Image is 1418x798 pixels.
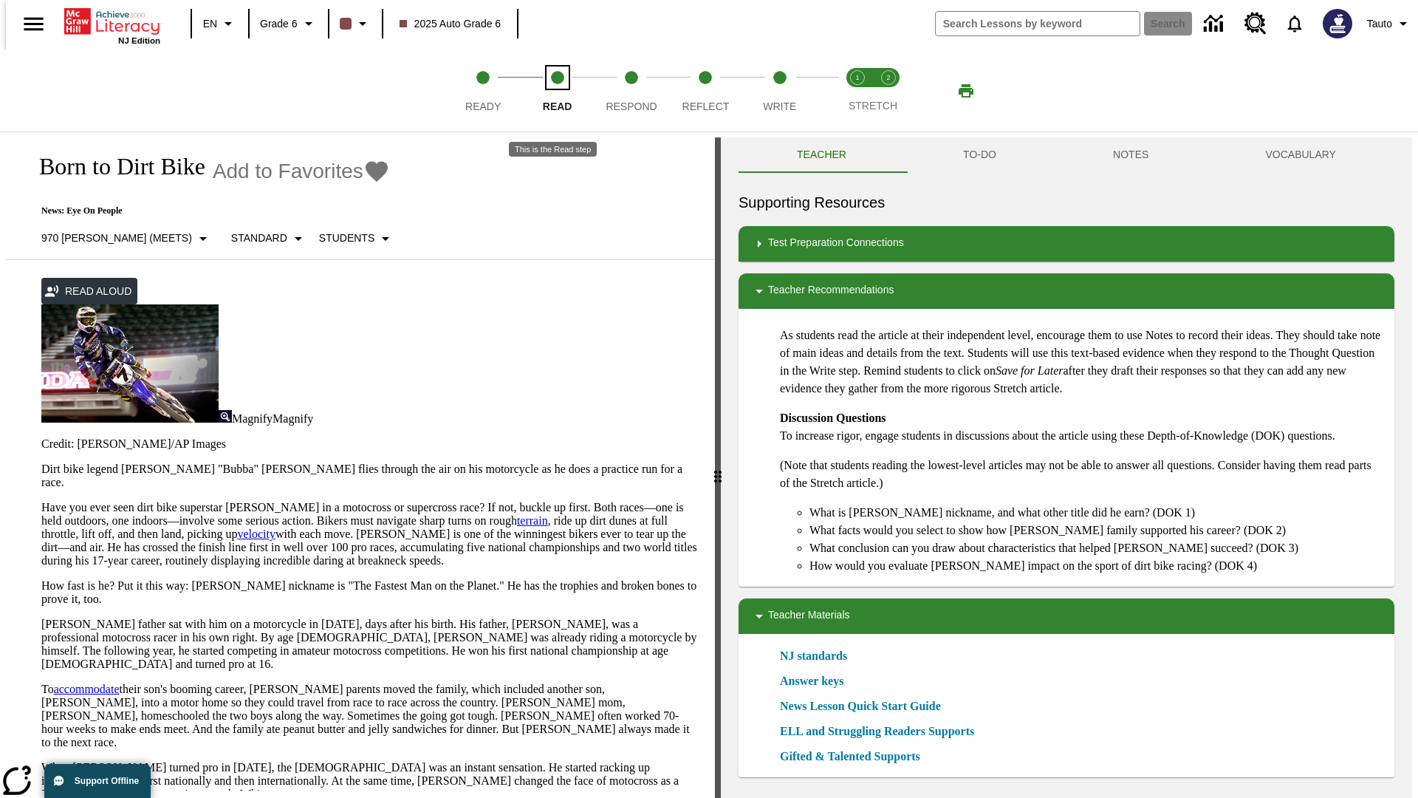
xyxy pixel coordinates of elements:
a: terrain [517,514,548,527]
span: 2025 Auto Grade 6 [400,16,501,32]
p: Have you ever seen dirt bike superstar [PERSON_NAME] in a motocross or supercross race? If not, b... [41,501,697,567]
a: Data Center [1195,4,1236,44]
button: Select Student [313,225,400,252]
p: [PERSON_NAME] father sat with him on a motorcycle in [DATE], days after his birth. His father, [P... [41,618,697,671]
button: Add to Favorites - Born to Dirt Bike [213,158,390,184]
p: As students read the article at their independent level, encourage them to use Notes to record th... [780,327,1383,398]
input: search field [936,12,1140,35]
li: What is [PERSON_NAME] nickname, and what other title did he earn? (DOK 1) [809,504,1383,522]
span: Tauto [1367,16,1392,32]
button: Select Lexile, 970 Lexile (Meets) [35,225,218,252]
p: To their son's booming career, [PERSON_NAME] parents moved the family, which included another son... [41,683,697,749]
button: Ready step 1 of 5 [440,50,526,132]
button: Grade: Grade 6, Select a grade [254,10,323,37]
strong: Discussion Questions [780,412,886,424]
button: Scaffolds, Standard [225,225,313,252]
p: Students [319,231,374,246]
text: 1 [855,74,859,81]
button: Print [942,78,990,104]
button: Teacher [739,137,905,173]
button: Class color is dark brown. Change class color [334,10,377,37]
button: TO-DO [905,137,1055,173]
button: Language: EN, Select a language [196,10,244,37]
div: activity [721,137,1412,798]
button: Read Aloud [41,278,137,305]
li: How would you evaluate [PERSON_NAME] impact on the sport of dirt bike racing? (DOK 4) [809,557,1383,575]
span: Grade 6 [260,16,298,32]
li: What conclusion can you draw about characteristics that helped [PERSON_NAME] succeed? (DOK 3) [809,539,1383,557]
div: Teacher Materials [739,598,1394,634]
img: Magnify [219,410,232,423]
button: Profile/Settings [1361,10,1418,37]
a: Gifted & Talented Supports [780,748,929,765]
button: NOTES [1055,137,1207,173]
span: NJ Edition [118,36,160,45]
span: Add to Favorites [213,160,363,183]
button: Write step 5 of 5 [737,50,823,132]
button: Reflect step 4 of 5 [662,50,748,132]
img: Motocross racer James Stewart flies through the air on his dirt bike. [41,304,219,423]
span: Support Offline [75,776,139,786]
button: Open side menu [12,2,55,46]
p: To increase rigor, engage students in discussions about the article using these Depth-of-Knowledg... [780,409,1383,445]
img: Avatar [1323,9,1352,38]
span: Read [543,100,572,112]
div: Test Preparation Connections [739,226,1394,262]
p: Standard [231,231,287,246]
p: Teacher Recommendations [768,282,894,300]
p: Dirt bike legend [PERSON_NAME] "Bubba" [PERSON_NAME] flies through the air on his motorcycle as h... [41,463,697,489]
p: Test Preparation Connections [768,235,904,253]
a: Answer keys, Will open in new browser window or tab [780,672,843,690]
li: What facts would you select to show how [PERSON_NAME] family supported his career? (DOK 2) [809,522,1383,539]
button: Support Offline [44,764,151,798]
span: EN [203,16,217,32]
p: News: Eye On People [24,205,400,216]
button: Stretch Respond step 2 of 2 [867,50,910,132]
div: Teacher Recommendations [739,273,1394,309]
p: 970 [PERSON_NAME] (Meets) [41,231,192,246]
button: Stretch Read step 1 of 2 [836,50,879,132]
span: Write [763,100,796,112]
span: Magnify [273,412,313,425]
span: Ready [465,100,501,112]
a: NJ standards [780,647,856,665]
span: Reflect [682,100,730,112]
a: ELL and Struggling Readers Supports [780,723,983,740]
a: velocity [237,528,275,540]
button: Select a new avatar [1314,4,1361,43]
div: reading [6,137,715,791]
button: VOCABULARY [1207,137,1394,173]
button: Respond step 3 of 5 [589,50,674,132]
p: Teacher Materials [768,607,850,625]
text: 2 [886,74,890,81]
div: This is the Read step [509,142,597,157]
a: accommodate [54,683,120,695]
div: Instructional Panel Tabs [739,137,1394,173]
div: Press Enter or Spacebar and then press right and left arrow keys to move the slider [715,137,721,798]
em: Save for Later [996,364,1063,377]
p: How fast is he? Put it this way: [PERSON_NAME] nickname is "The Fastest Man on the Planet." He ha... [41,579,697,606]
span: Respond [606,100,657,112]
a: News Lesson Quick Start Guide, Will open in new browser window or tab [780,698,941,715]
span: Magnify [232,412,273,425]
p: Credit: [PERSON_NAME]/AP Images [41,437,697,451]
h1: Born to Dirt Bike [24,153,205,180]
span: STRETCH [849,100,897,112]
a: Notifications [1275,4,1314,43]
p: (Note that students reading the lowest-level articles may not be able to answer all questions. Co... [780,457,1383,492]
a: Resource Center, Will open in new tab [1236,4,1275,44]
div: Home [64,5,160,45]
button: Read step 2 of 5 [514,50,600,132]
h6: Supporting Resources [739,191,1394,214]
